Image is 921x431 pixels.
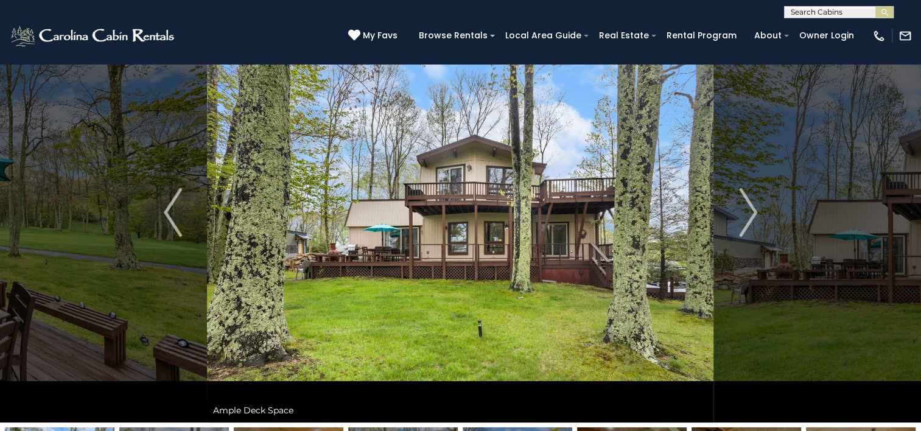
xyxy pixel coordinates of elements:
a: About [748,26,788,45]
a: Local Area Guide [499,26,587,45]
a: Browse Rentals [413,26,494,45]
img: phone-regular-white.png [872,29,886,43]
img: White-1-2.png [9,24,178,48]
button: Next [714,2,782,422]
button: Previous [139,2,207,422]
a: Real Estate [593,26,655,45]
a: Rental Program [660,26,743,45]
a: Owner Login [793,26,860,45]
img: mail-regular-white.png [898,29,912,43]
img: arrow [164,188,182,237]
span: My Favs [363,29,397,42]
div: Ample Deck Space [207,398,713,422]
img: arrow [739,188,757,237]
a: My Favs [348,29,401,43]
